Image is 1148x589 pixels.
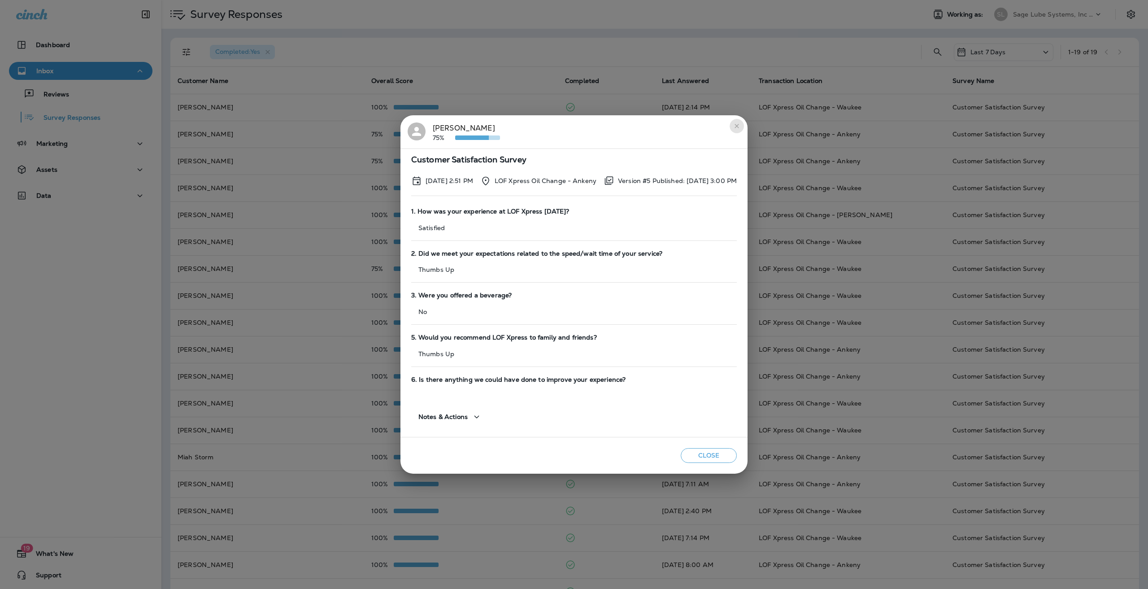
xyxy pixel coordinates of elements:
p: No [411,308,737,315]
button: Close [681,448,737,463]
span: Notes & Actions [418,413,468,421]
p: Version #5 Published: [DATE] 3:00 PM [618,177,737,184]
span: Customer Satisfaction Survey [411,156,737,164]
p: Sep 2, 2025 2:51 PM [426,177,473,184]
span: 5. Would you recommend LOF Xpress to family and friends? [411,334,737,341]
p: LOF Xpress Oil Change - Ankeny [495,177,596,184]
p: Thumbs Up [411,266,737,273]
span: 1. How was your experience at LOF Xpress [DATE]? [411,208,737,215]
p: Satisfied [411,224,737,231]
span: 2. Did we meet your expectations related to the speed/wait time of your service? [411,250,737,257]
p: Thumbs Up [411,350,737,358]
button: Notes & Actions [411,404,489,430]
div: [PERSON_NAME] [433,122,500,141]
button: close [730,119,744,133]
p: 75% [433,134,455,141]
span: 6. Is there anything we could have done to improve your experience? [411,376,737,384]
span: 3. Were you offered a beverage? [411,292,737,299]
